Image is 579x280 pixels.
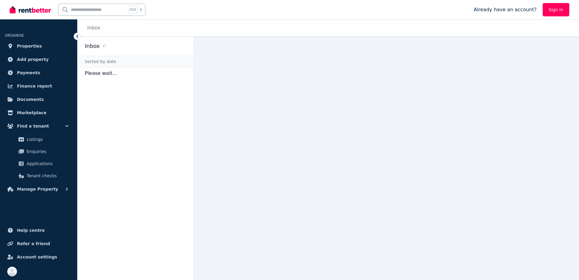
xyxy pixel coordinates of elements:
[17,96,44,103] span: Documents
[5,120,72,132] button: Find a tenant
[27,172,68,179] span: Tenant checks
[17,69,40,76] span: Payments
[7,145,70,158] a: Enquiries
[78,19,108,36] nav: Breadcrumb
[5,53,72,65] a: Add property
[27,148,68,155] span: Enquiries
[5,67,72,79] a: Payments
[5,93,72,105] a: Documents
[5,183,72,195] button: Manage Property
[5,238,72,250] a: Refer a friend
[78,67,194,79] p: Please wait...
[17,185,58,193] span: Manage Property
[78,56,194,67] div: Sorted by date
[128,6,137,14] span: Ctrl
[7,158,70,170] a: Applications
[17,240,50,247] span: Refer a friend
[17,122,49,130] span: Find a tenant
[10,5,51,14] img: RentBetter
[17,56,49,63] span: Add property
[17,82,52,90] span: Finance report
[7,170,70,182] a: Tenant checks
[17,109,46,116] span: Marketplace
[87,25,101,31] a: Inbox
[27,160,68,167] span: Applications
[27,136,68,143] span: Listings
[85,42,100,50] h2: Inbox
[7,133,70,145] a: Listings
[474,6,537,13] span: Already have an account?
[17,253,57,261] span: Account settings
[5,80,72,92] a: Finance report
[5,224,72,236] a: Help centre
[5,251,72,263] a: Account settings
[17,42,42,50] span: Properties
[140,7,142,12] span: k
[5,33,24,38] span: ORGANISE
[5,40,72,52] a: Properties
[17,227,45,234] span: Help centre
[5,107,72,119] a: Marketplace
[543,3,569,16] a: Sign In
